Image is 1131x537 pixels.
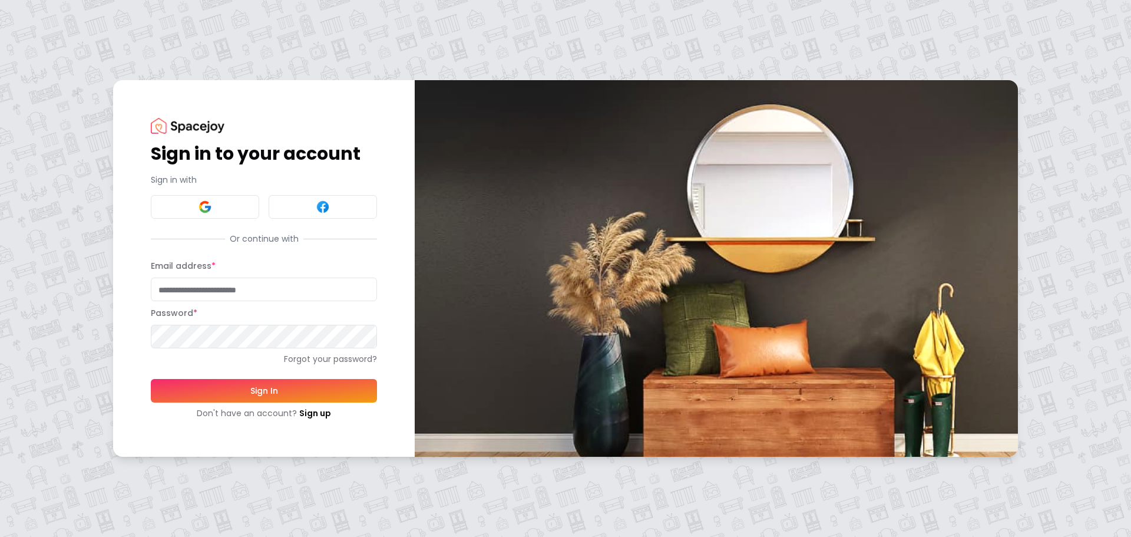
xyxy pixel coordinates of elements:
[151,260,216,272] label: Email address
[151,174,377,186] p: Sign in with
[151,143,377,164] h1: Sign in to your account
[198,200,212,214] img: Google signin
[151,118,224,134] img: Spacejoy Logo
[316,200,330,214] img: Facebook signin
[151,407,377,419] div: Don't have an account?
[151,307,197,319] label: Password
[415,80,1018,457] img: banner
[151,379,377,403] button: Sign In
[225,233,303,245] span: Or continue with
[299,407,331,419] a: Sign up
[151,353,377,365] a: Forgot your password?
